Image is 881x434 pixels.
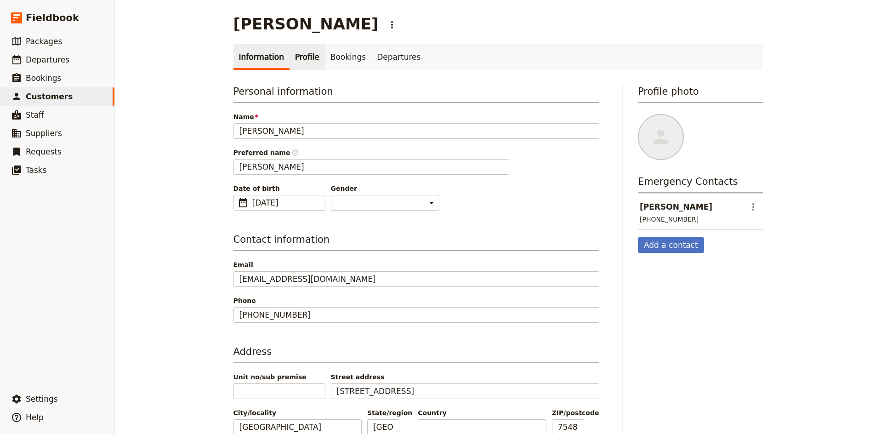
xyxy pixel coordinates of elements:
span: ​ [292,149,299,156]
span: Staff [26,110,44,120]
span: Country [418,408,546,417]
h3: Contact information [233,233,599,251]
a: Profile [290,44,325,70]
div: [PHONE_NUMBER] [640,215,699,224]
span: Departures [26,55,69,64]
span: Email [233,260,599,269]
h3: Emergency Contacts [638,175,763,193]
input: Street address [331,383,599,399]
span: Tasks [26,166,47,175]
header: [PERSON_NAME] [640,201,742,212]
span: Help [26,413,44,422]
button: Add a contact [638,237,704,253]
span: Street address [331,372,599,382]
h1: [PERSON_NAME] [233,15,379,33]
span: Settings [26,394,58,404]
span: Preferred name [233,148,599,157]
span: Suppliers [26,129,62,138]
h3: Address [233,345,599,363]
button: Actions [745,199,761,215]
input: Phone [233,307,599,323]
span: [DATE] [252,197,308,208]
h3: Personal information [233,85,599,103]
span: ​ [238,197,249,208]
span: Phone [233,296,599,305]
span: Requests [26,147,62,156]
h3: Profile photo [638,85,763,103]
span: Fieldbook [26,11,79,25]
span: State/region [367,408,412,417]
span: Unit no/sub premise [233,372,325,382]
input: Email [233,271,599,287]
span: City/locality [233,408,362,417]
input: Name [233,123,599,139]
input: Unit no/sub premise [233,383,325,399]
span: Customers [26,92,73,101]
span: ​ [312,197,319,208]
span: Name [233,112,599,121]
span: Date of birth [233,184,325,193]
span: ZIP/postcode [552,408,599,417]
span: Gender [331,184,439,193]
span: Packages [26,37,62,46]
select: Gender [331,195,439,211]
input: Preferred name​ [233,159,509,175]
a: Departures [371,44,426,70]
button: Actions [384,17,400,33]
a: Bookings [325,44,371,70]
span: Bookings [26,74,61,83]
a: Information [233,44,290,70]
